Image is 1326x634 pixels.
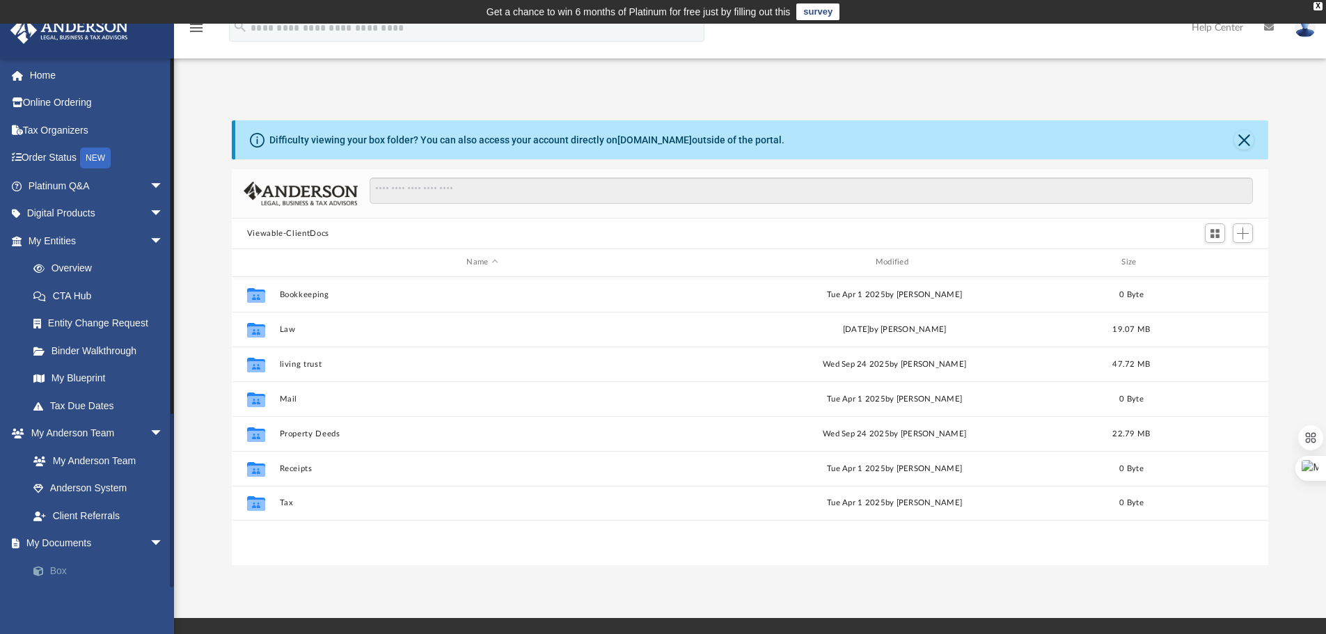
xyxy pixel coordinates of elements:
[1119,290,1144,298] span: 0 Byte
[1233,223,1254,243] button: Add
[691,288,1097,301] div: Tue Apr 1 2025 by [PERSON_NAME]
[269,133,784,148] div: Difficulty viewing your box folder? You can also access your account directly on outside of the p...
[370,177,1253,204] input: Search files and folders
[188,19,205,36] i: menu
[279,360,685,369] button: living trust
[19,255,184,283] a: Overview
[279,498,685,507] button: Tax
[842,325,869,333] span: [DATE]
[1112,360,1150,367] span: 47.72 MB
[1119,395,1144,402] span: 0 Byte
[1313,2,1323,10] div: close
[1112,429,1150,437] span: 22.79 MB
[10,89,184,117] a: Online Ordering
[19,585,184,612] a: Meeting Minutes
[150,172,177,200] span: arrow_drop_down
[691,323,1097,335] div: by [PERSON_NAME]
[487,3,791,20] div: Get a chance to win 6 months of Platinum for free just by filling out this
[150,227,177,255] span: arrow_drop_down
[19,475,177,502] a: Anderson System
[10,116,184,144] a: Tax Organizers
[691,462,1097,475] div: Tue Apr 1 2025 by [PERSON_NAME]
[10,530,184,557] a: My Documentsarrow_drop_down
[19,365,177,393] a: My Blueprint
[10,61,184,89] a: Home
[691,393,1097,405] div: Tue Apr 1 2025 by [PERSON_NAME]
[279,290,685,299] button: Bookkeeping
[10,420,177,447] a: My Anderson Teamarrow_drop_down
[1165,256,1263,269] div: id
[247,228,329,240] button: Viewable-ClientDocs
[1119,464,1144,472] span: 0 Byte
[19,557,184,585] a: Box
[188,26,205,36] a: menu
[10,144,184,173] a: Order StatusNEW
[1205,223,1226,243] button: Switch to Grid View
[10,200,184,228] a: Digital Productsarrow_drop_down
[796,3,839,20] a: survey
[279,325,685,334] button: Law
[278,256,685,269] div: Name
[1103,256,1159,269] div: Size
[1112,325,1150,333] span: 19.07 MB
[19,337,184,365] a: Binder Walkthrough
[1295,17,1316,38] img: User Pic
[617,134,692,145] a: [DOMAIN_NAME]
[279,464,685,473] button: Receipts
[691,358,1097,370] div: Wed Sep 24 2025 by [PERSON_NAME]
[279,395,685,404] button: Mail
[19,310,184,338] a: Entity Change Request
[279,429,685,438] button: Property Deeds
[150,420,177,448] span: arrow_drop_down
[19,392,184,420] a: Tax Due Dates
[19,502,177,530] a: Client Referrals
[80,148,111,168] div: NEW
[238,256,273,269] div: id
[691,256,1098,269] div: Modified
[691,427,1097,440] div: Wed Sep 24 2025 by [PERSON_NAME]
[150,530,177,558] span: arrow_drop_down
[232,277,1269,565] div: grid
[19,447,171,475] a: My Anderson Team
[232,19,248,34] i: search
[691,497,1097,509] div: Tue Apr 1 2025 by [PERSON_NAME]
[19,282,184,310] a: CTA Hub
[150,200,177,228] span: arrow_drop_down
[1119,499,1144,507] span: 0 Byte
[10,227,184,255] a: My Entitiesarrow_drop_down
[6,17,132,44] img: Anderson Advisors Platinum Portal
[1234,130,1254,150] button: Close
[10,172,184,200] a: Platinum Q&Aarrow_drop_down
